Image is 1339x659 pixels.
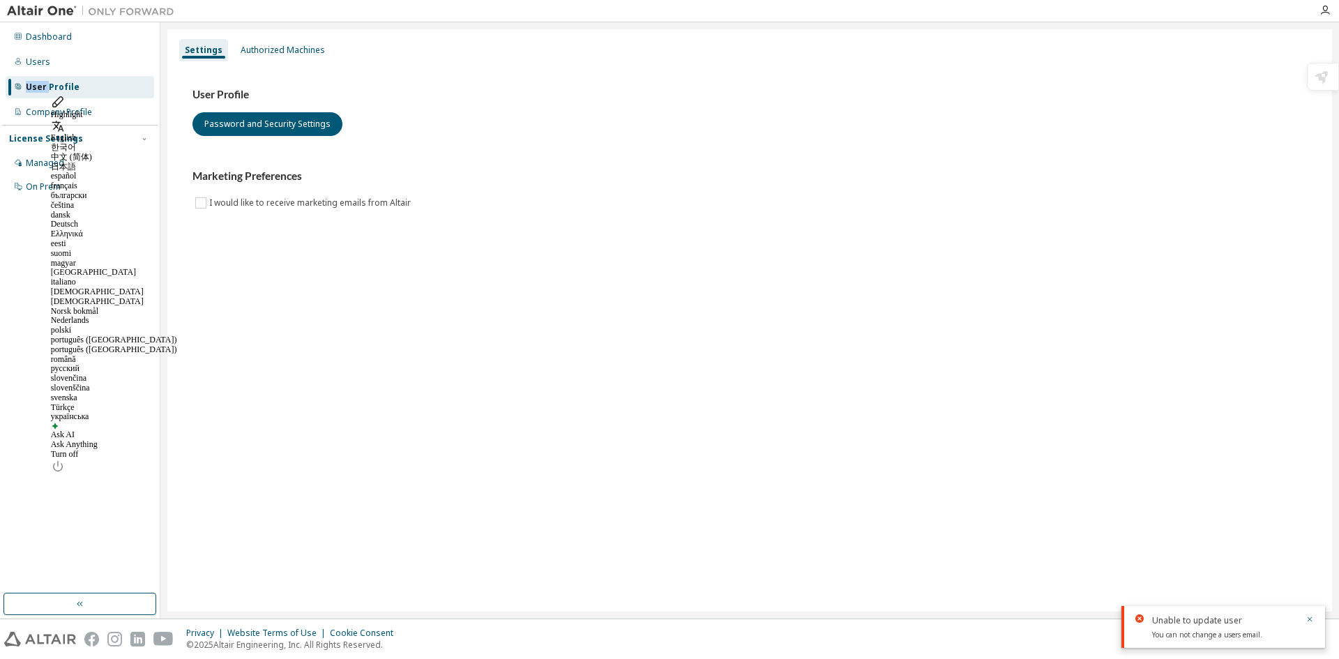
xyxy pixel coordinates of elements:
[4,632,76,646] img: altair_logo.svg
[26,56,50,68] div: Users
[51,239,177,249] div: eesti
[192,112,342,136] button: Password and Security Settings
[227,628,330,639] div: Website Terms of Use
[51,220,177,229] div: Deutsch
[51,162,177,172] div: 日本語
[107,632,122,646] img: instagram.svg
[192,88,1307,102] h3: User Profile
[153,632,174,646] img: youtube.svg
[51,335,177,345] div: português ([GEOGRAPHIC_DATA])
[51,278,177,287] div: italiano
[51,110,177,120] div: Highlight
[186,628,227,639] div: Privacy
[51,440,177,450] div: Ask Anything
[51,172,177,181] div: español
[51,345,177,355] div: português ([GEOGRAPHIC_DATA])
[51,287,177,297] div: [DEMOGRAPHIC_DATA]
[26,158,64,169] div: Managed
[26,107,92,118] div: Company Profile
[26,31,72,43] div: Dashboard
[9,133,83,144] div: License Settings
[192,169,1307,183] h3: Marketing Preferences
[51,133,177,143] div: English
[51,268,177,278] div: [GEOGRAPHIC_DATA]
[186,639,402,651] p: © 2025 Altair Engineering, Inc. All Rights Reserved.
[51,211,177,220] div: dansk
[1152,614,1297,627] div: Unable to update user
[26,82,80,93] div: User Profile
[330,628,402,639] div: Cookie Consent
[209,195,414,211] label: I would like to receive marketing emails from Altair
[26,181,61,192] div: On Prem
[51,403,177,413] div: Türkçe
[130,632,145,646] img: linkedin.svg
[241,45,325,56] div: Authorized Machines
[51,181,177,191] div: français
[51,316,177,326] div: Nederlands
[51,364,177,374] div: русский
[7,4,181,18] img: Altair One
[51,143,177,153] div: 한국어
[51,307,177,317] div: Norsk bokmål
[51,326,177,335] div: polski
[51,355,177,365] div: română
[51,422,177,440] div: Ask AI
[51,384,177,393] div: slovenščina
[1152,628,1297,639] div: You can not change a users email.
[51,153,177,162] div: 中文 (简体)
[51,229,177,239] div: Ελληνικά
[51,412,177,422] div: українська
[84,632,99,646] img: facebook.svg
[51,201,177,211] div: čeština
[51,249,177,259] div: suomi
[51,259,177,268] div: magyar
[51,191,177,201] div: български
[51,450,177,460] div: Turn off
[185,45,222,56] div: Settings
[51,393,177,403] div: svenska
[51,374,177,384] div: slovenčina
[51,297,177,307] div: [DEMOGRAPHIC_DATA]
